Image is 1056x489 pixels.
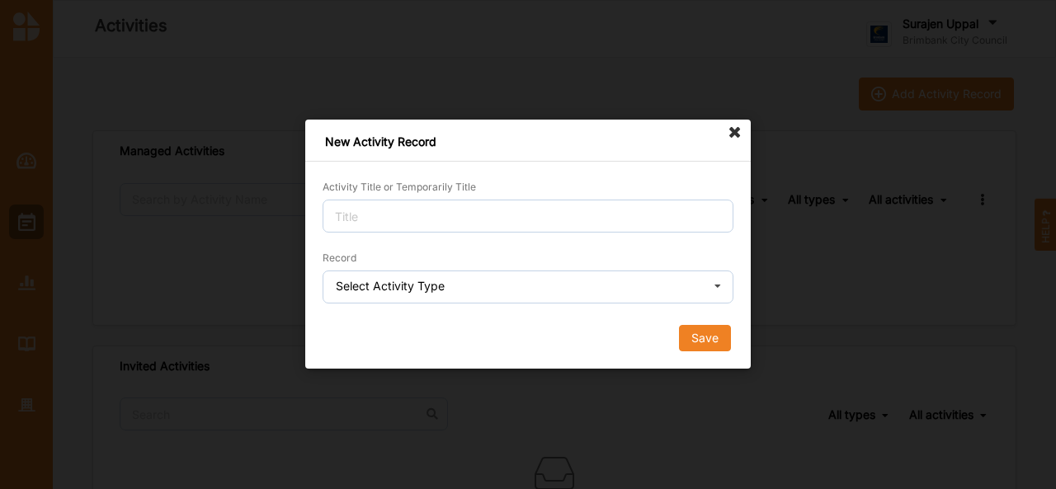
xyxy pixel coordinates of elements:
[323,200,733,233] input: Title
[323,252,356,265] label: Record
[323,181,476,194] label: Activity Title or Temporarily Title
[305,120,751,162] div: New Activity Record
[679,326,731,352] button: Save
[336,280,445,292] div: Select Activity Type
